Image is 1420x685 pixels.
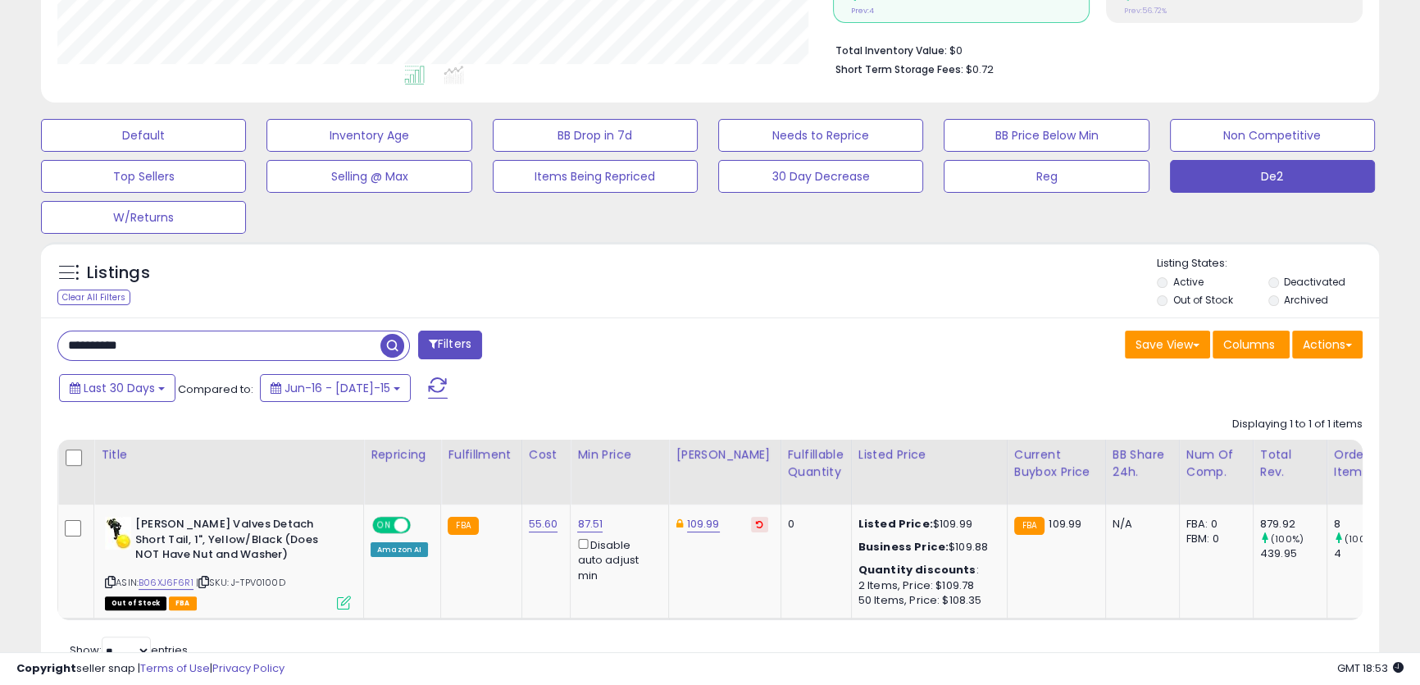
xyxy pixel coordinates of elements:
[835,43,947,57] b: Total Inventory Value:
[718,119,923,152] button: Needs to Reprice
[858,516,933,532] b: Listed Price:
[1049,516,1081,532] span: 109.99
[101,446,357,464] div: Title
[87,262,150,285] h5: Listings
[1345,532,1377,546] small: (100%)
[57,290,130,305] div: Clear All Filters
[139,576,193,590] a: B06XJ6F6R1
[1260,546,1327,561] div: 439.95
[1337,660,1404,676] span: 2025-08-15 18:53 GMT
[1014,517,1045,535] small: FBA
[135,517,335,567] b: [PERSON_NAME] Valves Detach Short Tail, 1", Yellow/Black (Does NOT Have Nut and Washer)
[529,446,564,464] div: Cost
[858,593,994,608] div: 50 Items, Price: $108.35
[41,119,246,152] button: Default
[835,62,963,76] b: Short Term Storage Fees:
[448,517,478,535] small: FBA
[718,160,923,193] button: 30 Day Decrease
[1172,275,1203,289] label: Active
[84,380,155,396] span: Last 30 Days
[858,446,1000,464] div: Listed Price
[577,536,656,583] div: Disable auto adjust min
[408,518,435,532] span: OFF
[1284,275,1345,289] label: Deactivated
[1186,532,1240,546] div: FBM: 0
[1334,446,1394,481] div: Ordered Items
[1125,331,1210,358] button: Save View
[1186,446,1246,481] div: Num of Comp.
[196,576,285,589] span: | SKU: J-TPV0100D
[1284,293,1328,307] label: Archived
[178,381,253,397] span: Compared to:
[284,380,390,396] span: Jun-16 - [DATE]-15
[105,517,131,550] img: 31z3bMJ4YvL._SL40_.jpg
[1170,119,1375,152] button: Non Competitive
[212,660,284,676] a: Privacy Policy
[105,596,166,610] span: All listings that are currently out of stock and unavailable for purchase on Amazon
[529,516,558,532] a: 55.60
[418,331,482,359] button: Filters
[835,39,1350,59] li: $0
[1014,446,1099,481] div: Current Buybox Price
[1172,293,1232,307] label: Out of Stock
[1292,331,1363,358] button: Actions
[851,6,874,16] small: Prev: 4
[41,160,246,193] button: Top Sellers
[858,578,994,593] div: 2 Items, Price: $109.78
[1232,417,1363,432] div: Displaying 1 to 1 of 1 items
[858,539,949,555] b: Business Price:
[169,596,197,610] span: FBA
[858,540,994,555] div: $109.88
[858,517,994,532] div: $109.99
[577,516,603,532] a: 87.51
[70,642,188,658] span: Show: entries
[371,542,428,557] div: Amazon AI
[858,563,994,578] div: :
[1260,446,1320,481] div: Total Rev.
[1334,546,1400,561] div: 4
[16,660,76,676] strong: Copyright
[944,119,1149,152] button: BB Price Below Min
[371,446,434,464] div: Repricing
[493,119,698,152] button: BB Drop in 7d
[266,119,471,152] button: Inventory Age
[1186,517,1240,532] div: FBA: 0
[493,160,698,193] button: Items Being Repriced
[448,446,514,464] div: Fulfillment
[577,446,662,464] div: Min Price
[59,374,175,402] button: Last 30 Days
[1170,160,1375,193] button: De2
[687,516,720,532] a: 109.99
[140,660,210,676] a: Terms of Use
[858,562,976,578] b: Quantity discounts
[676,446,773,464] div: [PERSON_NAME]
[41,201,246,234] button: W/Returns
[1113,446,1172,481] div: BB Share 24h.
[260,374,411,402] button: Jun-16 - [DATE]-15
[788,446,844,481] div: Fulfillable Quantity
[966,62,994,77] span: $0.72
[788,517,839,532] div: 0
[1260,517,1327,532] div: 879.92
[1334,517,1400,532] div: 8
[374,518,394,532] span: ON
[1124,6,1167,16] small: Prev: 56.72%
[1223,336,1275,353] span: Columns
[1213,331,1290,358] button: Columns
[16,661,284,677] div: seller snap | |
[1157,256,1379,272] p: Listing States:
[266,160,471,193] button: Selling @ Max
[105,517,351,608] div: ASIN:
[1113,517,1167,532] div: N/A
[944,160,1149,193] button: Reg
[1271,532,1304,546] small: (100%)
